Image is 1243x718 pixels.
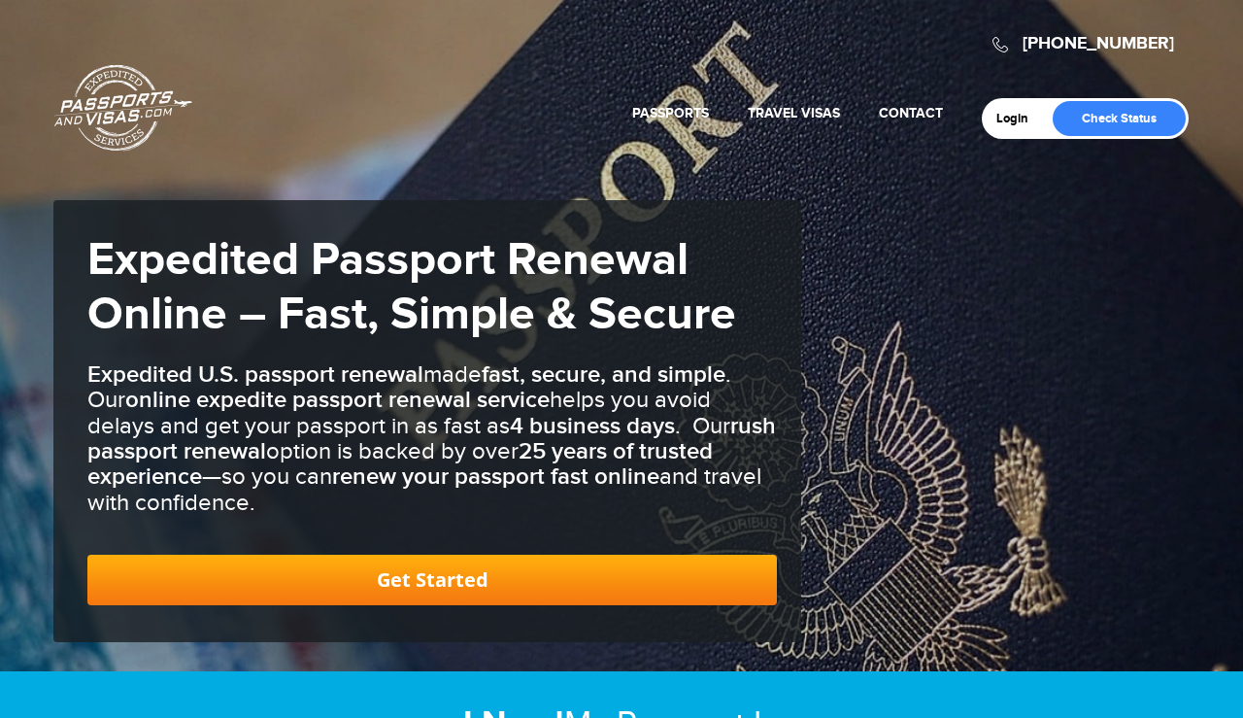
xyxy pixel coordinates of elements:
[54,64,192,152] a: Passports & [DOMAIN_NAME]
[748,105,840,121] a: Travel Visas
[87,412,776,465] b: rush passport renewal
[1023,33,1174,54] a: [PHONE_NUMBER]
[125,386,550,414] b: online expedite passport renewal service
[87,555,777,605] a: Get Started
[332,462,659,491] b: renew your passport fast online
[87,232,736,343] strong: Expedited Passport Renewal Online – Fast, Simple & Secure
[87,360,423,389] b: Expedited U.S. passport renewal
[996,111,1042,126] a: Login
[87,362,777,516] h3: made . Our helps you avoid delays and get your passport in as fast as . Our option is backed by o...
[632,105,709,121] a: Passports
[87,437,713,491] b: 25 years of trusted experience
[482,360,725,389] b: fast, secure, and simple
[1053,101,1186,136] a: Check Status
[510,412,675,440] b: 4 business days
[879,105,943,121] a: Contact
